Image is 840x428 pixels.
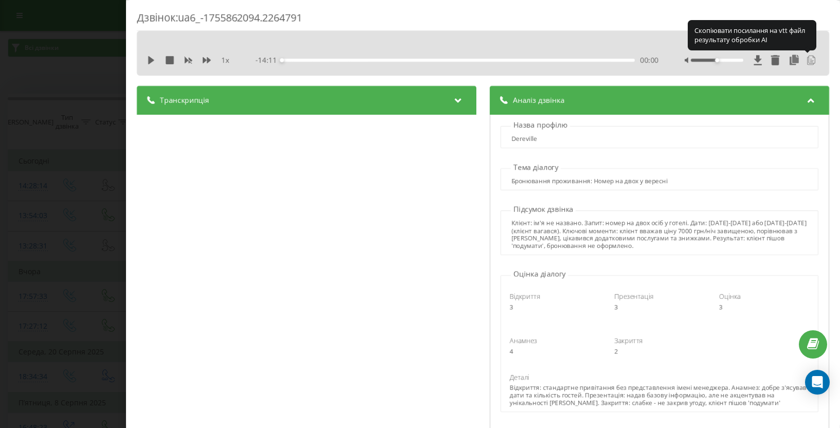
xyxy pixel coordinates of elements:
[160,95,209,105] span: Транскрипція
[510,304,600,311] div: 3
[614,304,704,311] div: 3
[510,336,537,345] span: Анамнез
[719,304,809,311] div: 3
[511,269,568,279] p: Оцінка діалогу
[511,135,537,142] div: Dereville
[510,384,809,406] div: Відкриття: стандартне привітання без представлення імені менеджера. Анамнез: добре з'ясував дати ...
[510,372,529,382] span: Деталі
[510,348,600,355] div: 4
[137,11,829,31] div: Дзвінок : ua6_-1755862094.2264791
[511,220,808,249] div: Клієнт: ім'я не названо. Запит: номер на двох осіб у готелі. Дати: [DATE]-[DATE] або [DATE]-[DATE...
[511,120,570,130] p: Назва профілю
[511,162,561,172] p: Тема діалогу
[614,292,653,301] span: Презентація
[513,95,564,105] span: Аналіз дзвінка
[256,55,282,65] span: - 14:11
[511,177,668,185] div: Бронювання проживання: Номер на двох у вересні
[280,58,284,62] div: Accessibility label
[511,204,576,215] p: Підсумок дзвінка
[640,55,658,65] span: 00:00
[614,348,704,355] div: 2
[614,336,642,345] span: Закриття
[221,55,229,65] span: 1 x
[688,20,816,50] div: Скопіювати посилання на vtt файл результату обробки AI
[805,370,830,395] div: Open Intercom Messenger
[719,292,741,301] span: Оцінка
[715,58,719,62] div: Accessibility label
[510,292,540,301] span: Відкриття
